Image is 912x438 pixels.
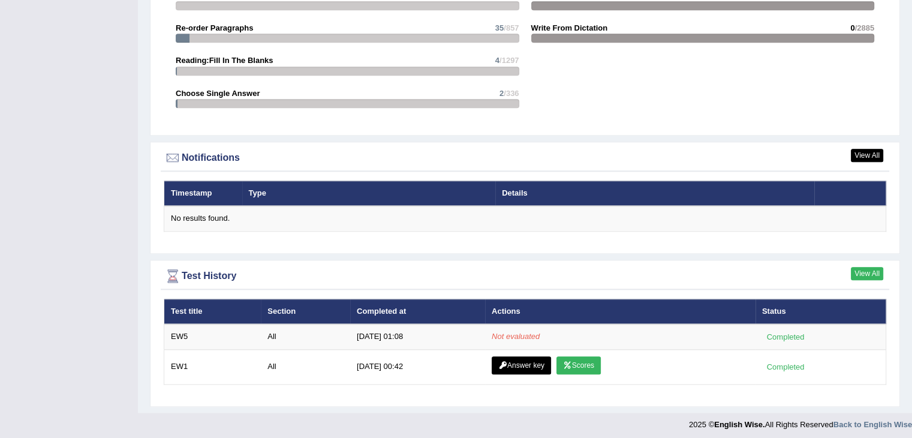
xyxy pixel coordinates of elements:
[556,356,601,374] a: Scores
[176,23,253,32] strong: Re-order Paragraphs
[492,332,540,341] em: Not evaluated
[531,23,608,32] strong: Write From Dictation
[350,349,485,384] td: [DATE] 00:42
[851,267,883,280] a: View All
[164,149,886,167] div: Notifications
[504,89,519,98] span: /336
[499,89,504,98] span: 2
[495,181,814,206] th: Details
[851,149,883,162] a: View All
[756,299,886,324] th: Status
[485,299,756,324] th: Actions
[350,324,485,349] td: [DATE] 01:08
[350,299,485,324] th: Completed at
[261,299,350,324] th: Section
[261,324,350,349] td: All
[492,356,551,374] a: Answer key
[854,23,874,32] span: /2885
[171,213,879,224] div: No results found.
[164,349,261,384] td: EW1
[850,23,854,32] span: 0
[762,331,809,343] div: Completed
[833,420,912,429] a: Back to English Wise
[176,89,260,98] strong: Choose Single Answer
[689,413,912,430] div: 2025 © All Rights Reserved
[176,56,273,65] strong: Reading:Fill In The Blanks
[714,420,764,429] strong: English Wise.
[164,267,886,285] div: Test History
[495,23,504,32] span: 35
[261,349,350,384] td: All
[499,56,519,65] span: /1297
[504,23,519,32] span: /857
[164,324,261,349] td: EW5
[242,181,496,206] th: Type
[164,181,242,206] th: Timestamp
[164,299,261,324] th: Test title
[495,56,499,65] span: 4
[762,361,809,373] div: Completed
